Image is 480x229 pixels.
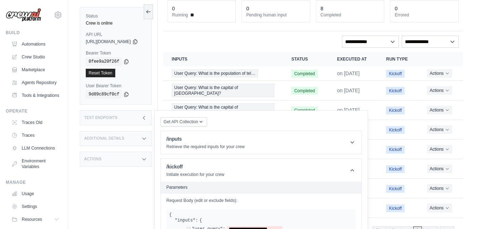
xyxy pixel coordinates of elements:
[86,39,131,45] span: [URL][DOMAIN_NAME]
[86,20,146,26] div: Crew is online
[167,144,245,150] p: Retrieve the required inputs for your crew
[9,117,62,128] a: Traces Old
[427,204,452,212] button: Actions for execution
[86,57,122,66] code: 8fee9a20f26f
[169,212,172,217] span: {
[427,86,452,95] button: Actions for execution
[9,38,62,50] a: Automations
[172,84,274,97] span: User Query: What is the capital of [GEOGRAPHIC_DATA]?
[163,52,283,66] th: Inputs
[22,217,42,222] span: Resources
[9,142,62,154] a: LLM Connections
[167,198,356,203] label: Request Body (edit or exclude fields):
[386,70,405,78] span: Kickoff
[427,125,452,134] button: Actions for execution
[427,184,452,193] button: Actions for execution
[6,108,62,114] div: Operate
[167,172,225,177] p: Initiate execution for your crew
[86,13,146,19] label: Status
[9,51,62,63] a: Crew Studio
[291,70,318,78] span: Completed
[337,107,360,113] time: September 4, 2025 at 17:47 IST
[6,8,41,22] img: Logo
[337,71,360,76] time: September 8, 2025 at 15:19 IST
[9,90,62,101] a: Tools & Integrations
[172,84,274,97] a: View execution details for User Query
[386,126,405,134] span: Kickoff
[86,50,146,56] label: Bearer Token
[9,201,62,212] a: Settings
[84,116,118,120] h3: Test Endpoints
[246,12,306,18] dt: Pending human input
[84,157,101,161] h3: Actions
[427,145,452,153] button: Actions for execution
[86,83,146,89] label: User Bearer Token
[199,218,202,223] span: {
[427,165,452,173] button: Actions for execution
[427,106,452,114] button: Actions for execution
[386,185,405,193] span: Kickoff
[172,69,274,77] a: View execution details for User Query
[86,32,146,37] label: API URL
[172,12,188,18] span: Running
[283,52,328,66] th: Status
[84,136,124,141] h3: Additional Details
[6,179,62,185] div: Manage
[172,69,258,77] span: User Query: What is the population of tel…
[172,103,274,117] span: User Query: What is the capital of [GEOGRAPHIC_DATA]?
[9,214,62,225] button: Resources
[328,52,378,66] th: Executed at
[9,130,62,141] a: Traces
[86,90,122,99] code: 9d89c89cf0cf
[167,135,245,142] h1: /inputs
[172,5,175,12] div: 0
[9,77,62,88] a: Agents Repository
[164,119,198,125] span: Get API Collection
[160,117,207,126] button: Get API Collection
[395,5,397,12] div: 0
[9,155,62,172] a: Environment Variables
[321,12,380,18] dt: Completed
[9,188,62,199] a: Usage
[246,5,249,12] div: 0
[86,69,115,77] a: Reset Token
[321,5,323,12] div: 8
[337,88,360,93] time: September 5, 2025 at 10:37 IST
[395,12,454,18] dt: Errored
[6,30,62,36] div: Build
[291,106,318,114] span: Completed
[167,163,225,170] h1: /kickoff
[386,165,405,173] span: Kickoff
[9,64,62,76] a: Marketplace
[386,204,405,212] span: Kickoff
[427,69,452,78] button: Actions for execution
[386,87,405,95] span: Kickoff
[175,218,198,223] label: "inputs":
[291,87,318,95] span: Completed
[172,103,274,117] a: View execution details for User Query
[386,106,405,114] span: Kickoff
[167,184,356,190] h2: Parameters
[386,146,405,153] span: Kickoff
[378,52,418,66] th: Run Type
